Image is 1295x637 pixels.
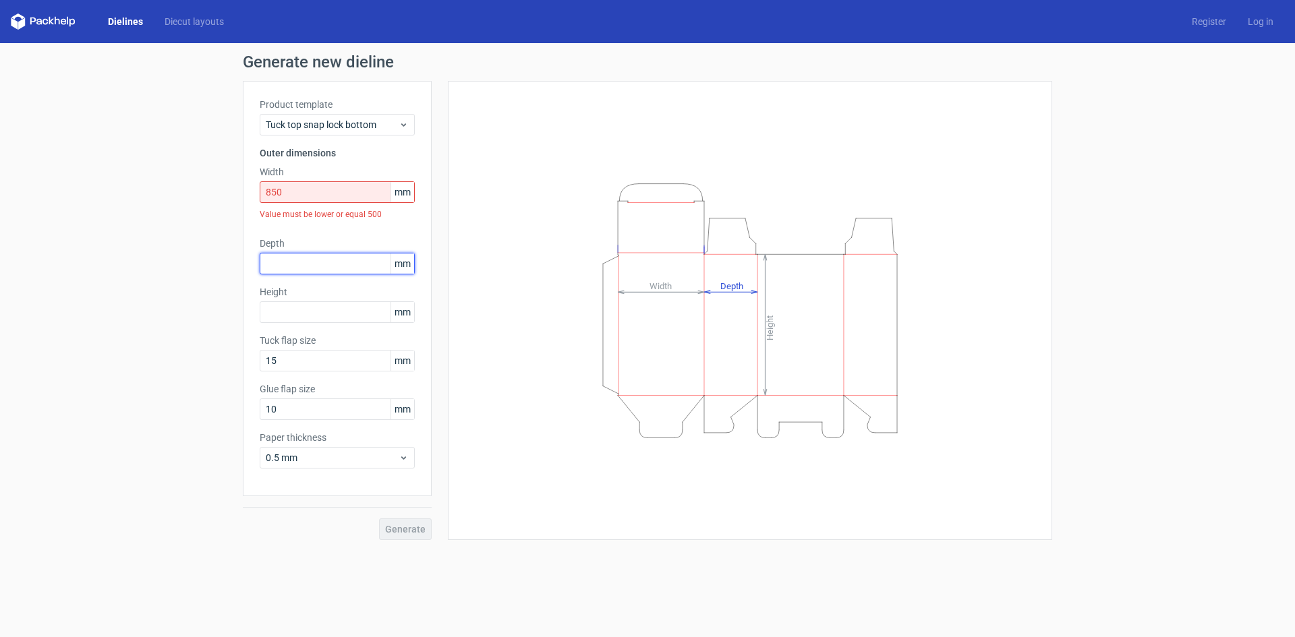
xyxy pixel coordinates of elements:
span: mm [391,253,414,274]
label: Tuck flap size [260,334,415,347]
span: mm [391,399,414,419]
a: Diecut layouts [154,15,235,28]
span: mm [391,351,414,371]
h1: Generate new dieline [243,54,1052,70]
a: Log in [1237,15,1284,28]
a: Dielines [97,15,154,28]
span: Tuck top snap lock bottom [266,118,399,131]
label: Height [260,285,415,299]
span: mm [391,302,414,322]
label: Depth [260,237,415,250]
tspan: Width [650,280,672,291]
h3: Outer dimensions [260,146,415,160]
tspan: Height [765,315,775,340]
label: Width [260,165,415,179]
label: Product template [260,98,415,111]
tspan: Depth [720,280,743,291]
a: Register [1181,15,1237,28]
label: Paper thickness [260,431,415,444]
span: 0.5 mm [266,451,399,464]
div: Value must be lower or equal 500 [260,203,415,226]
span: mm [391,182,414,202]
label: Glue flap size [260,382,415,396]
